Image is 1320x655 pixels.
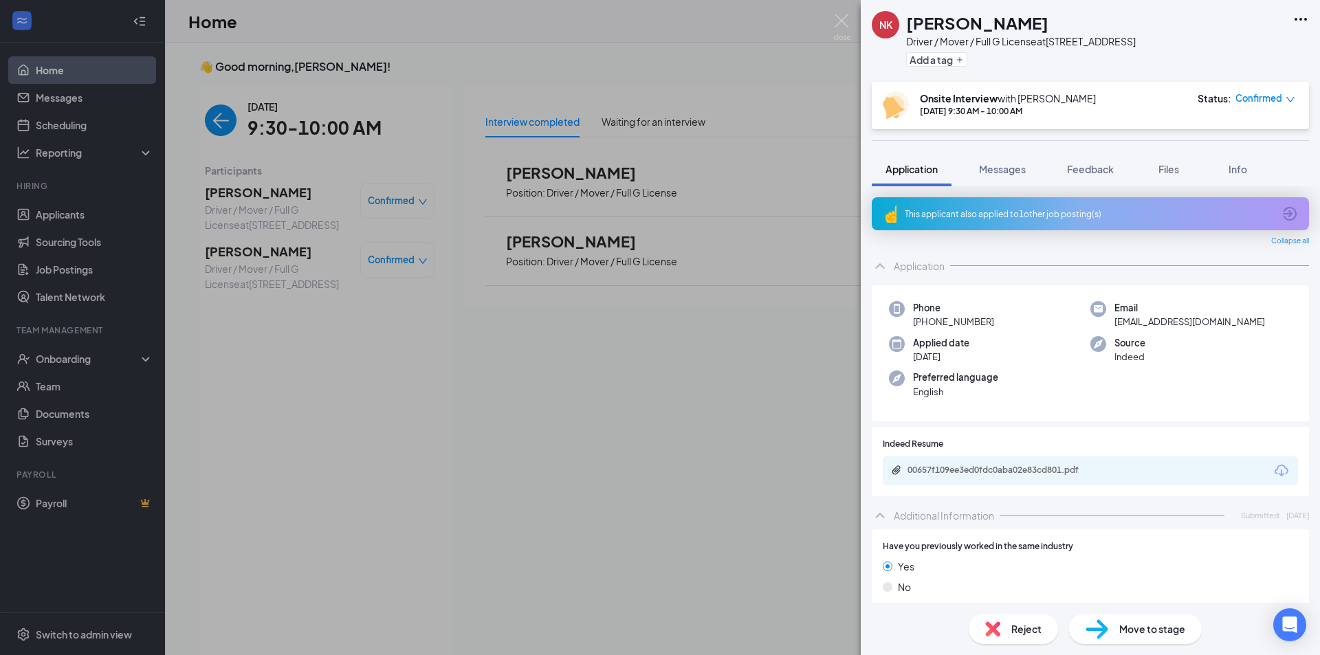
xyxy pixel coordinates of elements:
span: English [913,385,998,399]
span: Collapse all [1271,236,1309,247]
div: Application [894,259,945,273]
span: Submitted: [1241,509,1281,521]
span: Application [885,163,938,175]
span: Feedback [1067,163,1114,175]
span: Yes [898,559,914,574]
span: [PHONE_NUMBER] [913,315,994,329]
span: Indeed Resume [883,438,943,451]
span: Applied date [913,336,969,350]
span: Indeed [1114,350,1145,364]
span: Files [1158,163,1179,175]
button: PlusAdd a tag [906,52,967,67]
div: Driver / Mover / Full G License at [STREET_ADDRESS] [906,34,1136,48]
svg: Plus [956,56,964,64]
div: 00657f109ee3ed0fdc0aba02e83cd801.pdf [907,465,1100,476]
b: Onsite Interview [920,92,998,104]
span: down [1286,95,1295,104]
a: Paperclip00657f109ee3ed0fdc0aba02e83cd801.pdf [891,465,1114,478]
span: Move to stage [1119,621,1185,636]
h1: [PERSON_NAME] [906,11,1048,34]
span: Info [1229,163,1247,175]
span: [EMAIL_ADDRESS][DOMAIN_NAME] [1114,315,1265,329]
div: NK [879,18,892,32]
svg: ChevronUp [872,507,888,524]
svg: Paperclip [891,465,902,476]
span: Phone [913,301,994,315]
div: with [PERSON_NAME] [920,91,1096,105]
span: Email [1114,301,1265,315]
div: [DATE] 9:30 AM - 10:00 AM [920,105,1096,117]
span: Messages [979,163,1026,175]
div: Status : [1198,91,1231,105]
svg: ChevronUp [872,258,888,274]
span: Have you previously worked in the same industry [883,540,1073,553]
span: No [898,579,911,595]
svg: Ellipses [1292,11,1309,27]
span: [DATE] [1286,509,1309,521]
div: Open Intercom Messenger [1273,608,1306,641]
div: Additional Information [894,509,994,522]
svg: ArrowCircle [1281,206,1298,222]
span: Source [1114,336,1145,350]
span: Preferred language [913,370,998,384]
span: [DATE] [913,350,969,364]
svg: Download [1273,463,1290,479]
span: Confirmed [1235,91,1282,105]
div: This applicant also applied to 1 other job posting(s) [905,208,1273,220]
span: Reject [1011,621,1042,636]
